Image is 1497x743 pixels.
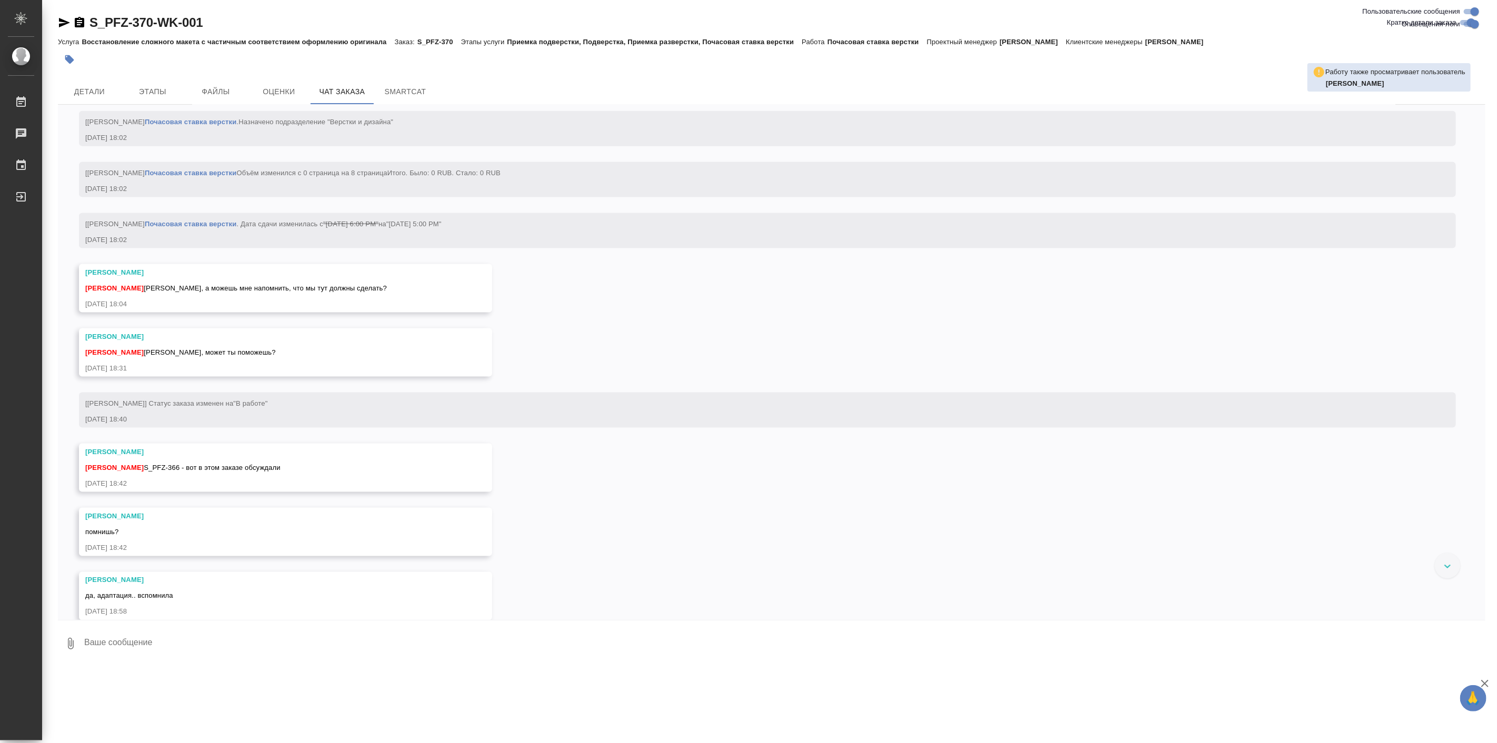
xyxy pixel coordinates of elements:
[1325,67,1465,77] p: Работу также просматривает пользователь
[85,348,144,356] span: [PERSON_NAME]
[85,399,267,407] span: [[PERSON_NAME]] Статус заказа изменен на
[145,169,237,177] a: Почасовая ставка верстки
[85,235,1419,245] div: [DATE] 18:02
[85,511,455,521] div: [PERSON_NAME]
[85,133,1419,143] div: [DATE] 18:02
[145,220,237,228] a: Почасовая ставка верстки
[1464,687,1482,709] span: 🙏
[1402,19,1460,29] span: Оповещения-логи
[507,38,802,46] p: Приемка подверстки, Подверстка, Приемка разверстки, Почасовая ставка верстки
[1460,685,1486,711] button: 🙏
[85,118,393,126] span: [[PERSON_NAME] .
[85,543,455,553] div: [DATE] 18:42
[1000,38,1066,46] p: [PERSON_NAME]
[85,220,442,228] span: [[PERSON_NAME] . Дата сдачи изменилась с на
[1145,38,1212,46] p: [PERSON_NAME]
[85,348,276,356] span: [PERSON_NAME], может ты поможешь?
[380,85,431,98] span: SmartCat
[127,85,178,98] span: Этапы
[85,299,455,309] div: [DATE] 18:04
[85,184,1419,194] div: [DATE] 18:02
[85,528,118,536] span: помнишь?
[85,284,387,292] span: [PERSON_NAME], а можешь мне напомнить, что мы тут должны сделать?
[58,38,82,46] p: Услуга
[387,169,501,177] span: Итого. Было: 0 RUB. Стало: 0 RUB
[191,85,241,98] span: Файлы
[85,414,1419,425] div: [DATE] 18:40
[85,464,281,471] span: S_PFZ-366 - вот в этом заказе обсуждали
[64,85,115,98] span: Детали
[1362,6,1460,17] span: Пользовательские сообщения
[827,38,927,46] p: Почасовая ставка верстки
[85,575,455,586] div: [PERSON_NAME]
[927,38,1000,46] p: Проектный менеджер
[58,16,71,29] button: Скопировать ссылку для ЯМессенджера
[233,399,267,407] span: "В работе"
[1326,78,1465,89] p: Арсеньева Вера
[317,85,367,98] span: Чат заказа
[73,16,86,29] button: Скопировать ссылку
[85,284,144,292] span: [PERSON_NAME]
[85,267,455,278] div: [PERSON_NAME]
[85,332,455,342] div: [PERSON_NAME]
[85,478,455,489] div: [DATE] 18:42
[802,38,827,46] p: Работа
[85,607,455,617] div: [DATE] 18:58
[461,38,507,46] p: Этапы услуги
[85,592,173,600] span: да, адаптация.. вспомнила
[89,15,203,29] a: S_PFZ-370-WK-001
[85,447,455,457] div: [PERSON_NAME]
[145,118,237,126] a: Почасовая ставка верстки
[82,38,394,46] p: Восстановление сложного макета с частичным соответствием оформлению оригинала
[395,38,417,46] p: Заказ:
[85,169,501,177] span: [[PERSON_NAME] Объём изменился с 0 страница на 8 страница
[58,48,81,71] button: Добавить тэг
[386,220,442,228] span: "[DATE] 5:00 PM"
[323,220,378,228] span: "[DATE] 6:00 PM"
[254,85,304,98] span: Оценки
[1066,38,1145,46] p: Клиентские менеджеры
[417,38,461,46] p: S_PFZ-370
[238,118,393,126] span: Назначено подразделение "Верстки и дизайна"
[85,464,144,471] span: [PERSON_NAME]
[85,363,455,374] div: [DATE] 18:31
